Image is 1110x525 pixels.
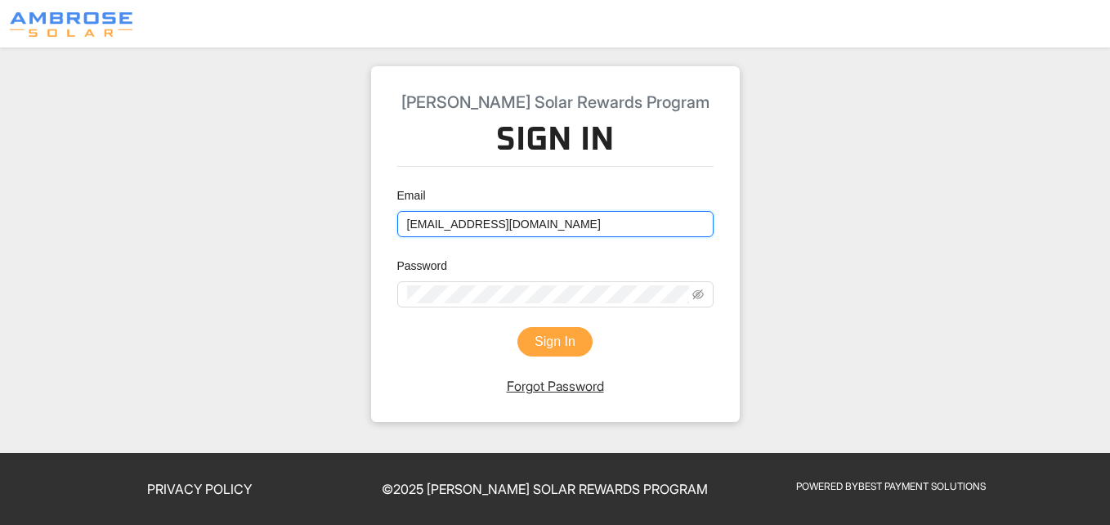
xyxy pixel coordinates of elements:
label: Email [397,186,437,204]
a: Privacy Policy [147,481,252,497]
input: Password [407,285,689,303]
button: Sign In [517,327,593,357]
span: eye-invisible [692,289,704,300]
label: Password [397,257,459,275]
input: Email [397,211,714,237]
h5: [PERSON_NAME] Solar Rewards Program [397,92,714,112]
a: Forgot Password [507,378,604,394]
p: © 2025 [PERSON_NAME] Solar Rewards Program [382,479,708,499]
img: Program logo [10,12,132,37]
a: Powered ByBest Payment Solutions [796,480,986,492]
h3: Sign In [397,120,714,167]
